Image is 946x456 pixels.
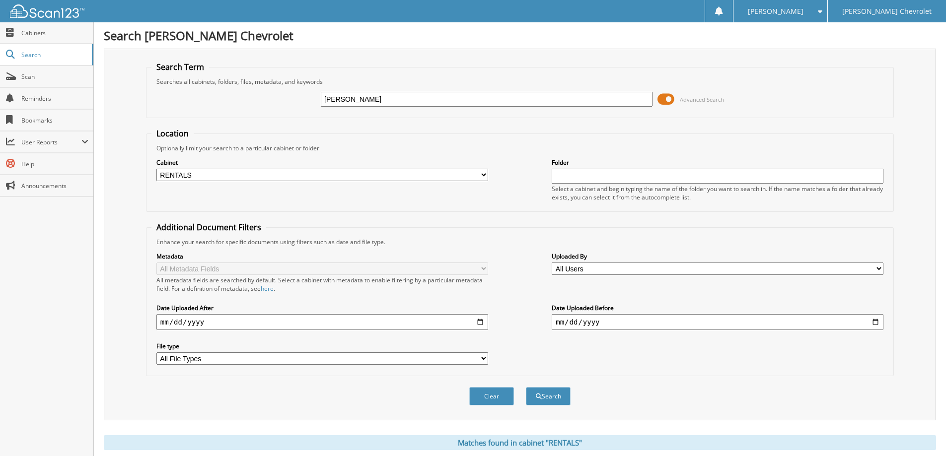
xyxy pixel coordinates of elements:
[156,252,488,261] label: Metadata
[151,144,888,152] div: Optionally limit your search to a particular cabinet or folder
[552,304,883,312] label: Date Uploaded Before
[10,4,84,18] img: scan123-logo-white.svg
[151,62,209,72] legend: Search Term
[21,94,88,103] span: Reminders
[156,314,488,330] input: start
[21,116,88,125] span: Bookmarks
[151,222,266,233] legend: Additional Document Filters
[21,138,81,146] span: User Reports
[526,387,571,405] button: Search
[21,51,87,59] span: Search
[156,342,488,350] label: File type
[680,96,724,103] span: Advanced Search
[552,252,883,261] label: Uploaded By
[156,304,488,312] label: Date Uploaded After
[748,8,803,14] span: [PERSON_NAME]
[21,72,88,81] span: Scan
[842,8,932,14] span: [PERSON_NAME] Chevrolet
[21,182,88,190] span: Announcements
[104,435,936,450] div: Matches found in cabinet "RENTALS"
[469,387,514,405] button: Clear
[151,238,888,246] div: Enhance your search for specific documents using filters such as date and file type.
[552,158,883,167] label: Folder
[552,314,883,330] input: end
[151,128,194,139] legend: Location
[261,284,274,293] a: here
[21,160,88,168] span: Help
[156,276,488,293] div: All metadata fields are searched by default. Select a cabinet with metadata to enable filtering b...
[104,27,936,44] h1: Search [PERSON_NAME] Chevrolet
[21,29,88,37] span: Cabinets
[151,77,888,86] div: Searches all cabinets, folders, files, metadata, and keywords
[156,158,488,167] label: Cabinet
[552,185,883,201] div: Select a cabinet and begin typing the name of the folder you want to search in. If the name match...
